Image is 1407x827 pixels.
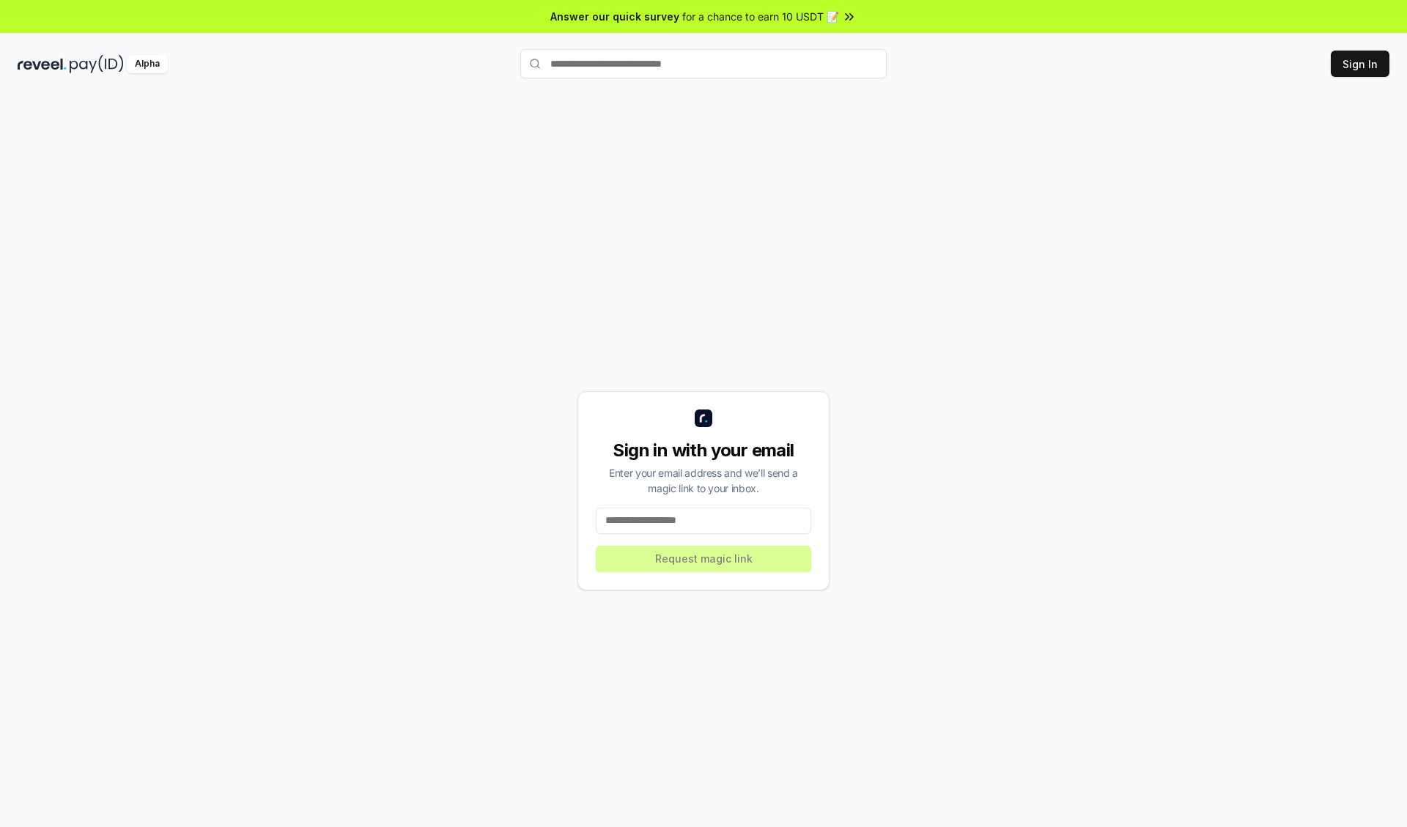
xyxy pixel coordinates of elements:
div: Alpha [127,55,168,73]
span: Answer our quick survey [550,9,679,24]
div: Enter your email address and we’ll send a magic link to your inbox. [596,465,811,496]
div: Sign in with your email [596,439,811,462]
span: for a chance to earn 10 USDT 📝 [682,9,839,24]
button: Sign In [1331,51,1389,77]
img: reveel_dark [18,55,67,73]
img: pay_id [70,55,124,73]
img: logo_small [695,409,712,427]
